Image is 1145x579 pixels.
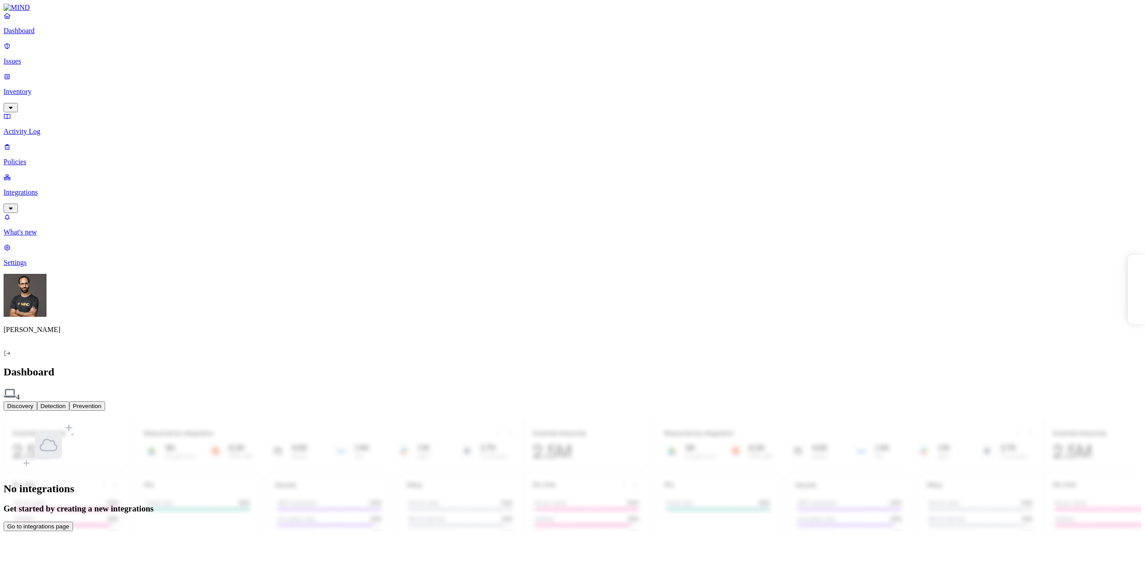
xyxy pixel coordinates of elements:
[4,128,1141,136] p: Activity Log
[4,274,47,317] img: Ohad Abarbanel
[69,401,105,411] button: Prevention
[4,72,1141,111] a: Inventory
[16,393,20,401] span: 4
[4,4,1141,12] a: MIND
[37,401,69,411] button: Detection
[4,4,30,12] img: MIND
[4,143,1141,166] a: Policies
[4,243,1141,267] a: Settings
[4,188,1141,196] p: Integrations
[21,418,76,472] img: integrations-empty-state
[4,522,73,531] button: Go to integrations page
[4,12,1141,35] a: Dashboard
[4,483,1141,495] h1: No integrations
[4,88,1141,96] p: Inventory
[4,173,1141,212] a: Integrations
[4,504,1141,514] h3: Get started by creating a new integrations
[4,228,1141,236] p: What's new
[4,27,1141,35] p: Dashboard
[4,112,1141,136] a: Activity Log
[4,42,1141,65] a: Issues
[4,401,37,411] button: Discovery
[4,366,1141,378] h2: Dashboard
[4,259,1141,267] p: Settings
[4,158,1141,166] p: Policies
[4,326,1141,334] p: [PERSON_NAME]
[4,387,16,400] img: svg%3e
[4,213,1141,236] a: What's new
[4,57,1141,65] p: Issues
